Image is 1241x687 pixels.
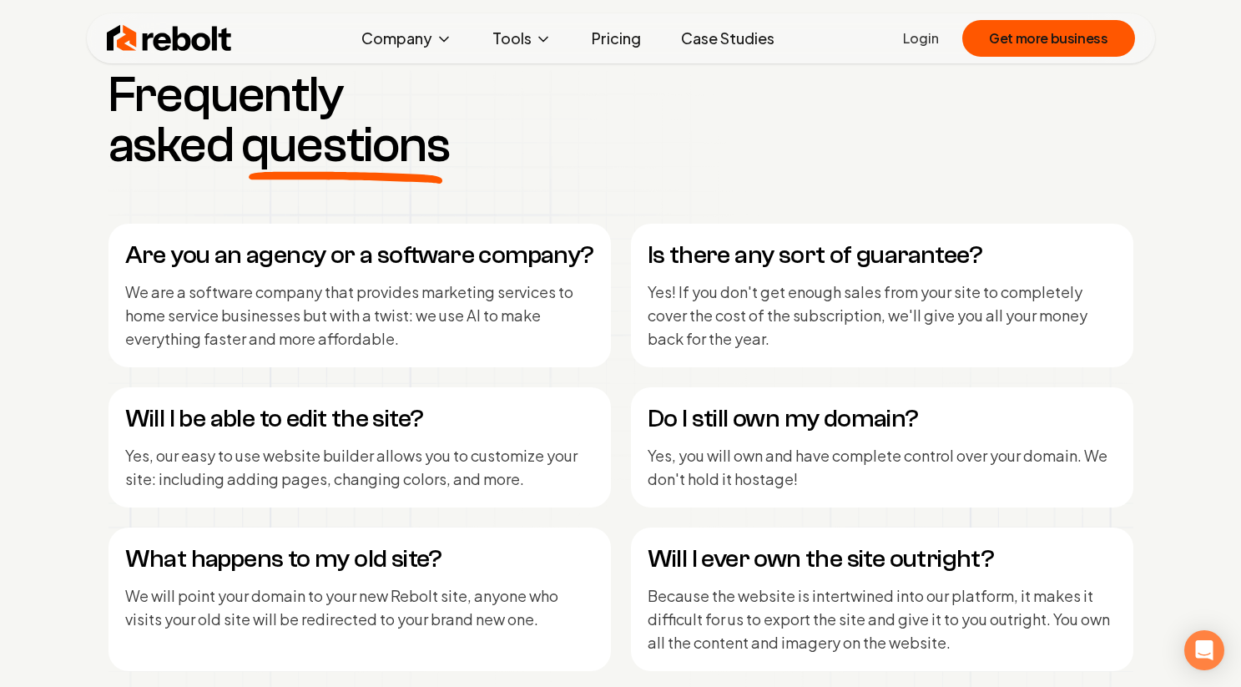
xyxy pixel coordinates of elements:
[648,404,1117,434] h4: Do I still own my domain?
[107,22,232,55] img: Rebolt Logo
[648,280,1117,351] p: Yes! If you don't get enough sales from your site to completely cover the cost of the subscriptio...
[1184,630,1224,670] div: Open Intercom Messenger
[108,70,469,170] h3: Frequently asked
[125,544,594,574] h4: What happens to my old site?
[903,28,939,48] a: Login
[668,22,788,55] a: Case Studies
[241,120,449,170] span: questions
[125,240,594,270] h4: Are you an agency or a software company?
[125,444,594,491] p: Yes, our easy to use website builder allows you to customize your site: including adding pages, c...
[962,20,1134,57] button: Get more business
[648,544,1117,574] h4: Will I ever own the site outright?
[648,444,1117,491] p: Yes, you will own and have complete control over your domain. We don't hold it hostage!
[125,280,594,351] p: We are a software company that provides marketing services to home service businesses but with a ...
[348,22,466,55] button: Company
[125,584,594,631] p: We will point your domain to your new Rebolt site, anyone who visits your old site will be redire...
[578,22,654,55] a: Pricing
[648,240,1117,270] h4: Is there any sort of guarantee?
[648,584,1117,654] p: Because the website is intertwined into our platform, it makes it difficult for us to export the ...
[125,404,594,434] h4: Will I be able to edit the site?
[479,22,565,55] button: Tools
